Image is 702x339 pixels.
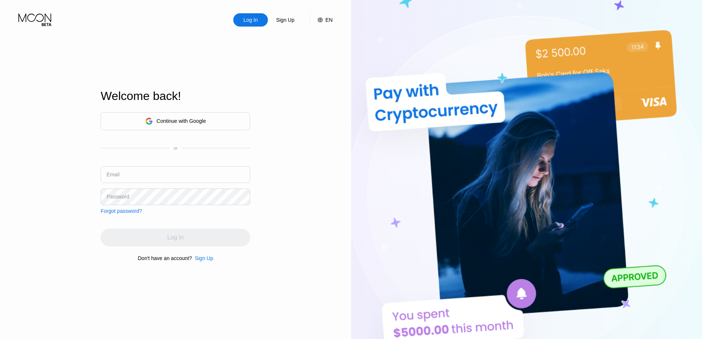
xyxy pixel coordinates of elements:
[106,194,129,200] div: Password
[268,13,303,27] div: Sign Up
[101,208,142,214] div: Forgot password?
[101,112,250,130] div: Continue with Google
[106,172,119,177] div: Email
[138,255,192,261] div: Don't have an account?
[275,16,295,24] div: Sign Up
[325,17,332,23] div: EN
[233,13,268,27] div: Log In
[101,89,250,103] div: Welcome back!
[310,13,332,27] div: EN
[174,146,178,151] div: or
[243,16,259,24] div: Log In
[195,255,213,261] div: Sign Up
[192,255,213,261] div: Sign Up
[157,118,206,124] div: Continue with Google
